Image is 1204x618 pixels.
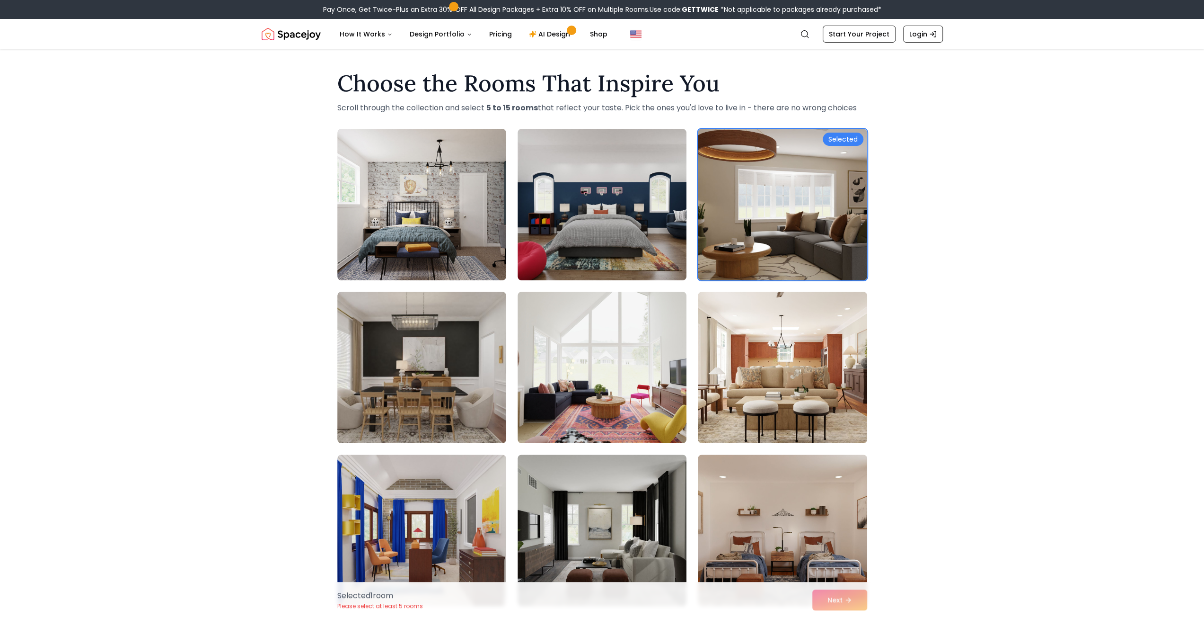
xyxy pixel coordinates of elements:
[262,25,321,44] a: Spacejoy
[582,25,615,44] a: Shop
[337,590,423,601] p: Selected 1 room
[262,19,943,49] nav: Global
[337,102,867,114] p: Scroll through the collection and select that reflect your taste. Pick the ones you'd love to liv...
[337,292,506,443] img: Room room-4
[482,25,519,44] a: Pricing
[337,602,423,610] p: Please select at least 5 rooms
[486,102,538,113] strong: 5 to 15 rooms
[630,28,642,40] img: United States
[903,26,943,43] a: Login
[823,26,896,43] a: Start Your Project
[337,72,867,95] h1: Choose the Rooms That Inspire You
[823,133,863,146] div: Selected
[698,455,867,606] img: Room room-9
[262,25,321,44] img: Spacejoy Logo
[521,25,580,44] a: AI Design
[337,129,506,280] img: Room room-1
[518,455,686,606] img: Room room-8
[518,292,686,443] img: Room room-5
[698,292,867,443] img: Room room-6
[682,5,719,14] b: GETTWICE
[518,129,686,280] img: Room room-2
[402,25,480,44] button: Design Portfolio
[719,5,881,14] span: *Not applicable to packages already purchased*
[323,5,881,14] div: Pay Once, Get Twice-Plus an Extra 30% OFF All Design Packages + Extra 10% OFF on Multiple Rooms.
[332,25,400,44] button: How It Works
[337,455,506,606] img: Room room-7
[332,25,615,44] nav: Main
[650,5,719,14] span: Use code:
[698,129,867,280] img: Room room-3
